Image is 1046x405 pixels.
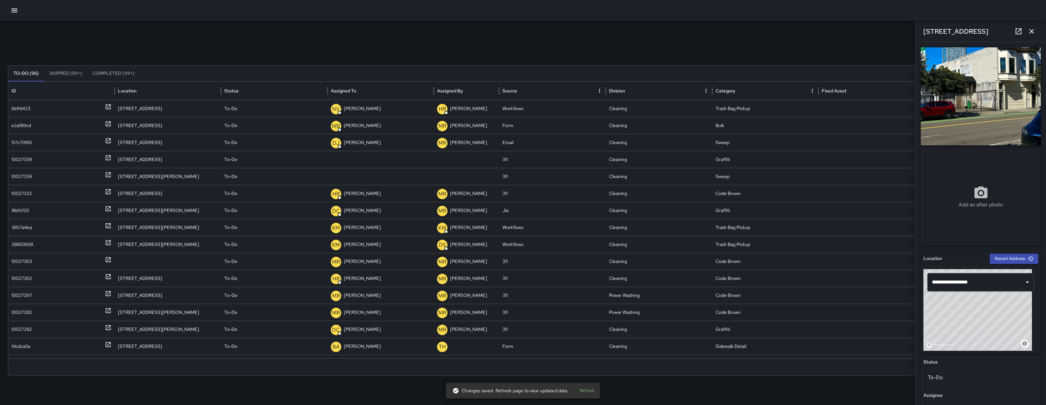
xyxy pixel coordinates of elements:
p: DJ [332,139,340,147]
div: Bulk [712,117,819,134]
div: Cleaning [606,151,712,168]
p: [PERSON_NAME] [344,355,381,372]
p: MR [438,275,446,283]
p: To-Do [224,134,237,151]
div: Category [716,88,735,94]
div: ID [11,88,16,94]
div: Email [499,134,606,151]
div: Changes saved. Refresh page to view updated data. [452,385,568,397]
p: To-Do [224,287,237,304]
p: [PERSON_NAME] [450,270,487,287]
div: Form [499,117,606,134]
div: Code Brown [712,270,819,287]
p: [PERSON_NAME] [450,117,487,134]
div: Source [502,88,517,94]
p: MR [332,292,340,300]
div: Workflows [499,100,606,117]
button: Category column menu [808,86,817,95]
div: Cleaning [606,117,712,134]
p: To-Do [224,321,237,338]
p: WB [332,122,340,130]
p: [PERSON_NAME] [344,304,381,321]
div: Graffiti [712,151,819,168]
div: Power Washing [606,355,712,372]
div: Cleaning [606,321,712,338]
div: 165 11th Street [115,270,221,287]
p: KM [332,224,340,232]
div: 527 Natoma Street [115,338,221,355]
div: Workflows [499,219,606,236]
div: 108 Langton Street [115,168,221,185]
p: HR [332,190,340,198]
div: 28600658 [11,236,33,253]
div: Power Washing [606,287,712,304]
div: bb1fd423 [11,100,30,117]
div: Code Brown [712,287,819,304]
div: Trash Bag Pickup [712,219,819,236]
div: Sidewalk Detail [712,338,819,355]
div: Code Brown [712,185,819,202]
p: TH [439,343,446,351]
button: Division column menu [701,86,711,95]
div: 532 Natoma Street [115,287,221,304]
div: 1070 Howard Street [115,236,221,253]
div: Power Washing [606,304,712,321]
div: e2af89cd [11,117,31,134]
p: [PERSON_NAME] [450,253,487,270]
p: BA [332,343,340,351]
div: 10027297 [11,287,32,304]
div: 10027339 [11,151,32,168]
div: Cleaning [606,185,712,202]
div: Cleaning [606,236,712,253]
div: 10027282 [11,321,32,338]
div: 1295 Folsom Street [115,355,221,372]
div: Jia [499,355,606,372]
div: Cleaning [606,270,712,287]
p: To-Do [224,151,237,168]
div: 3857a4ea [11,219,32,236]
div: Code Brown [712,355,819,372]
p: To-Do [224,304,237,321]
div: 718 Clementina Street [115,304,221,321]
div: 10027283 [11,304,32,321]
p: MR [438,309,446,317]
div: 311 [499,304,606,321]
div: 588 Minna Street [115,134,221,151]
p: To-Do [224,168,237,185]
div: 49 Moss Street [115,202,221,219]
p: To-Do [224,338,237,355]
p: [PERSON_NAME] [344,253,381,270]
p: To-Do [224,100,237,117]
p: [PERSON_NAME] [344,338,381,355]
div: Cleaning [606,338,712,355]
div: 311 [499,270,606,287]
p: [PERSON_NAME] [450,219,487,236]
p: MR [332,258,340,266]
div: 10027339 [11,168,32,185]
div: 768 Brannan Street [115,321,221,338]
div: Status [224,88,239,94]
p: [PERSON_NAME] [344,270,381,287]
p: KW [438,224,446,232]
div: Sweep [712,168,819,185]
p: [PERSON_NAME] [450,236,487,253]
p: MR [438,190,446,198]
p: To-Do [224,253,237,270]
p: MR [332,309,340,317]
div: Graffiti [712,321,819,338]
p: [PERSON_NAME] [450,304,487,321]
p: MR [438,207,446,215]
button: Refresh [577,386,598,396]
div: Cleaning [606,202,712,219]
div: Location [118,88,137,94]
div: Cleaning [606,134,712,151]
div: 240 12th Street [115,100,221,117]
p: [PERSON_NAME] [450,321,487,338]
p: [PERSON_NAME] [344,321,381,338]
div: 311 [499,321,606,338]
div: 5a73b8b0 [11,355,32,372]
p: MR [438,258,446,266]
p: [PERSON_NAME] [450,185,487,202]
div: Sweep [712,134,819,151]
div: 97c70f60 [11,134,32,151]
